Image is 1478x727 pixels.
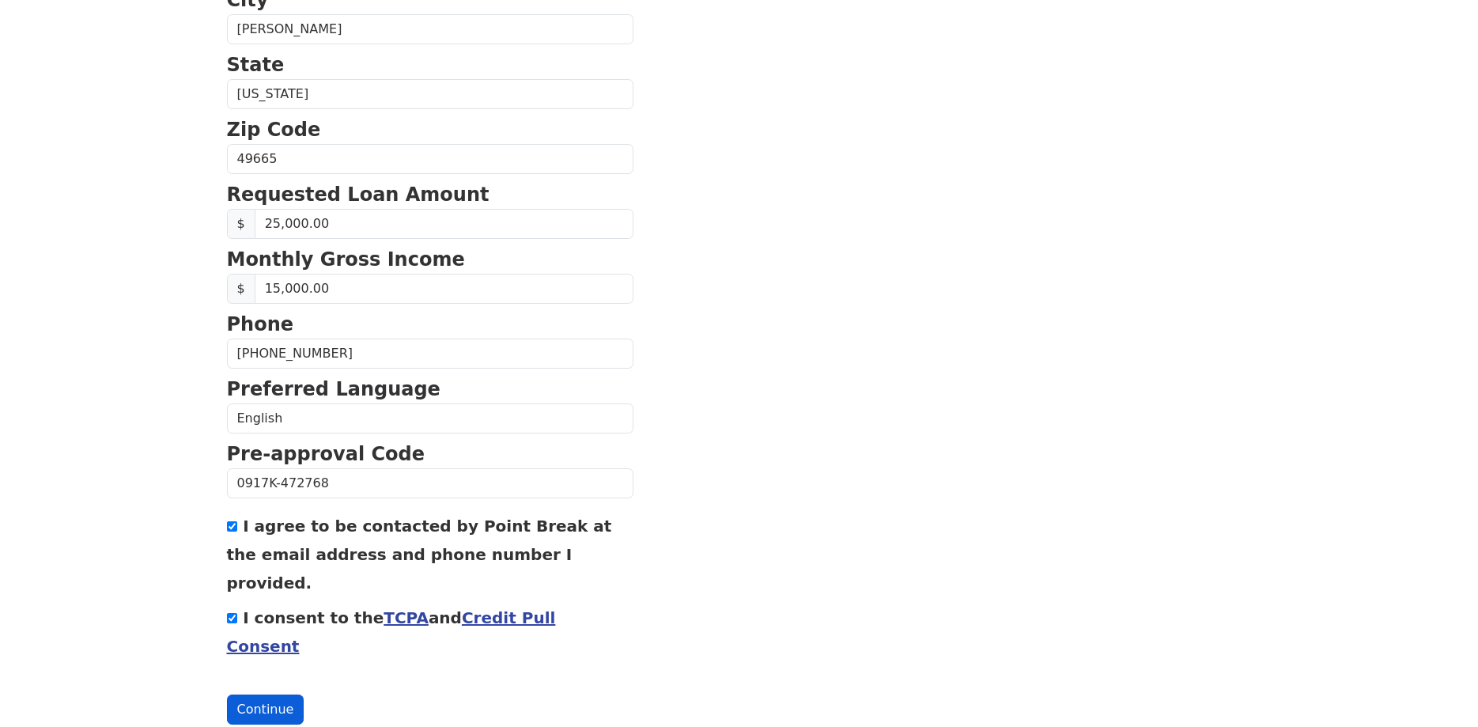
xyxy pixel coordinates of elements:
[227,339,633,369] input: Phone
[384,608,429,627] a: TCPA
[227,695,304,725] button: Continue
[227,54,285,76] strong: State
[227,245,633,274] p: Monthly Gross Income
[227,274,255,304] span: $
[255,209,633,239] input: Requested Loan Amount
[227,209,255,239] span: $
[227,14,633,44] input: City
[227,378,440,400] strong: Preferred Language
[227,144,633,174] input: Zip Code
[227,184,490,206] strong: Requested Loan Amount
[227,313,294,335] strong: Phone
[227,468,633,498] input: Pre-approval Code
[227,443,425,465] strong: Pre-approval Code
[227,608,556,656] label: I consent to the and
[227,517,612,593] label: I agree to be contacted by Point Break at the email address and phone number I provided.
[227,119,321,141] strong: Zip Code
[255,274,633,304] input: Monthly Gross Income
